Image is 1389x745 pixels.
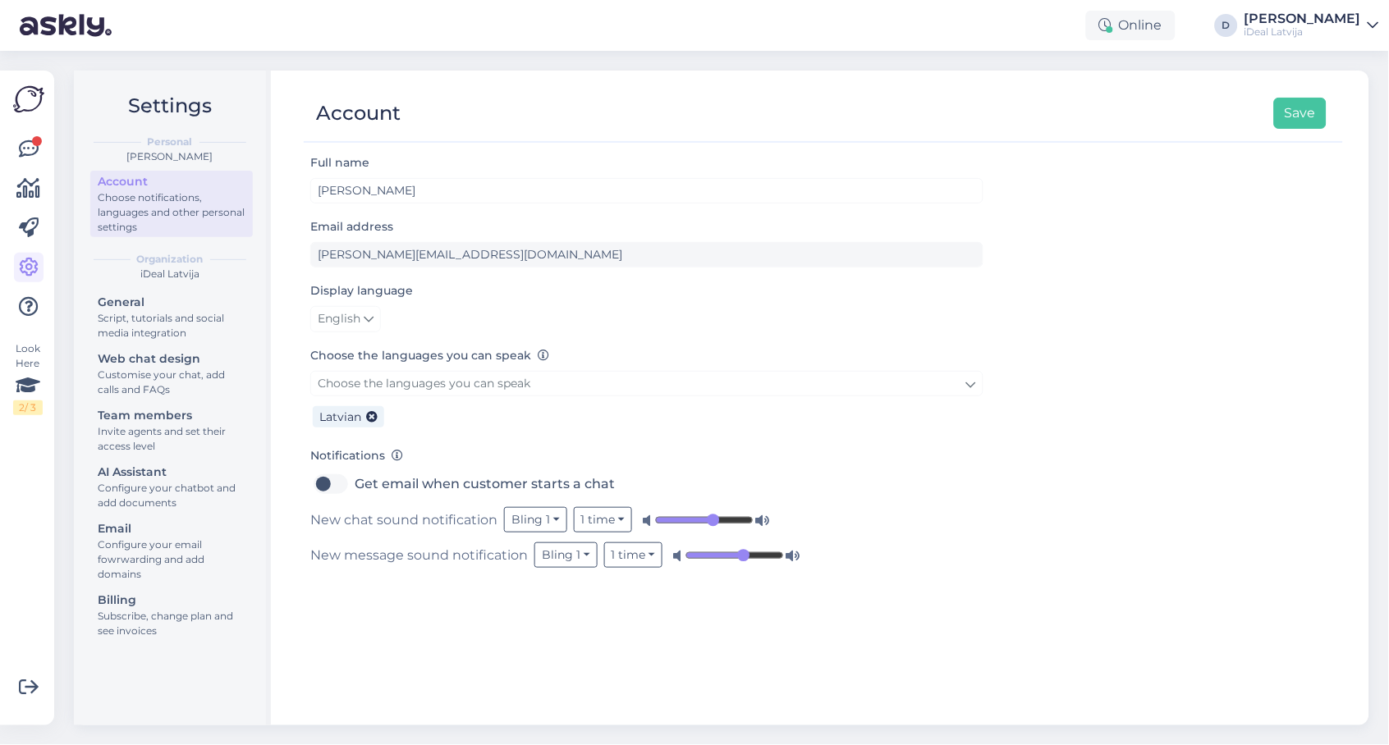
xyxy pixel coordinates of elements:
label: Get email when customer starts a chat [355,471,615,497]
span: Choose the languages you can speak [318,376,530,391]
h2: Settings [87,90,253,121]
b: Personal [148,135,193,149]
div: Choose notifications, languages and other personal settings [98,190,245,235]
a: Choose the languages you can speak [310,371,983,396]
label: Choose the languages you can speak [310,347,549,364]
div: Online [1086,11,1176,40]
input: Enter name [310,178,983,203]
div: New message sound notification [310,542,983,568]
div: 2 / 3 [13,400,43,415]
span: Latvian [319,409,361,424]
div: AI Assistant [98,464,245,481]
label: Email address [310,218,393,235]
a: [PERSON_NAME]iDeal Latvija [1245,12,1379,39]
a: AccountChoose notifications, languages and other personal settings [90,171,253,237]
button: Save [1274,98,1327,129]
div: [PERSON_NAME] [87,149,253,164]
div: Subscribe, change plan and see invoices [98,609,245,638]
div: Team members [98,407,245,424]
div: Email [98,520,245,537]
div: Configure your chatbot and add documents [98,481,245,510]
a: GeneralScript, tutorials and social media integration [90,291,253,343]
b: Organization [137,252,204,267]
div: Account [316,98,401,129]
span: English [318,310,360,328]
a: English [310,306,381,332]
div: Customise your chat, add calls and FAQs [98,368,245,397]
div: Billing [98,592,245,609]
div: Look Here [13,341,43,415]
button: 1 time [604,542,663,568]
img: Askly Logo [13,84,44,115]
a: AI AssistantConfigure your chatbot and add documents [90,461,253,513]
div: Invite agents and set their access level [98,424,245,454]
label: Display language [310,282,413,299]
div: General [98,294,245,311]
div: New chat sound notification [310,507,983,532]
button: Bling 1 [534,542,598,568]
a: Team membersInvite agents and set their access level [90,404,253,456]
div: D [1215,14,1238,37]
a: BillingSubscribe, change plan and see invoices [90,589,253,641]
button: Bling 1 [504,507,567,532]
button: 1 time [574,507,633,532]
input: Enter email [310,242,983,267]
div: Script, tutorials and social media integration [98,311,245,341]
a: Web chat designCustomise your chat, add calls and FAQs [90,348,253,400]
label: Notifications [310,447,403,464]
div: iDeal Latvija [1245,25,1361,39]
label: Full name [310,154,369,171]
a: EmailConfigure your email fowrwarding and add domains [90,518,253,584]
div: Account [98,173,245,190]
div: iDeal Latvija [87,267,253,281]
div: [PERSON_NAME] [1245,12,1361,25]
div: Web chat design [98,350,245,368]
div: Configure your email fowrwarding and add domains [98,537,245,582]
